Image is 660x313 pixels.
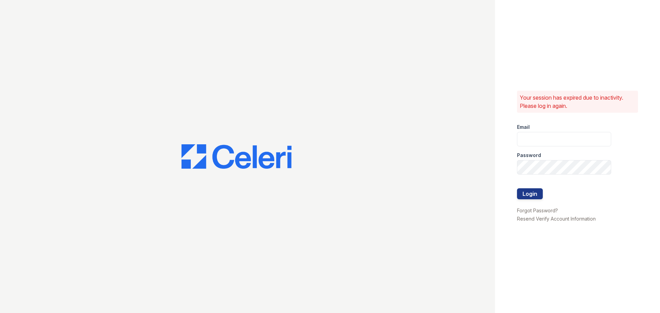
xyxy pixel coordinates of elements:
label: Password [517,152,541,159]
p: Your session has expired due to inactivity. Please log in again. [520,93,635,110]
img: CE_Logo_Blue-a8612792a0a2168367f1c8372b55b34899dd931a85d93a1a3d3e32e68fde9ad4.png [181,144,291,169]
a: Forgot Password? [517,208,558,213]
button: Login [517,188,543,199]
a: Resend Verify Account Information [517,216,596,222]
label: Email [517,124,530,131]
